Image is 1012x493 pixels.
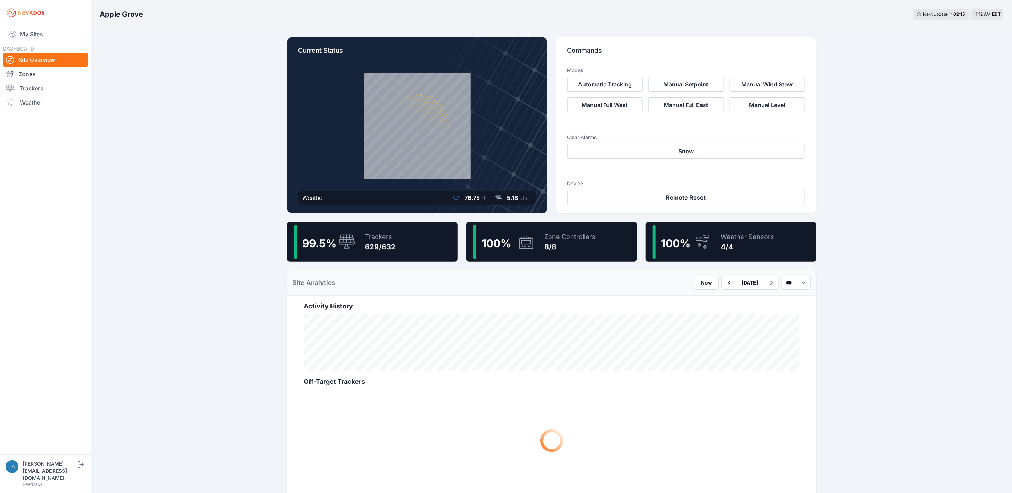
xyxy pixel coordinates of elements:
[3,26,88,43] a: My Sites
[730,77,805,92] button: Manual Wind Stow
[465,194,480,201] span: 76.75
[567,97,643,112] button: Manual Full West
[736,276,764,289] button: [DATE]
[730,97,805,112] button: Manual Level
[520,194,528,201] span: kts
[365,242,396,252] div: 629/632
[953,11,966,17] div: 02 : 15
[567,77,643,92] button: Automatic Tracking
[287,222,458,262] a: 99.5%Trackers629/632
[646,222,816,262] a: 100%Weather Sensors4/4
[3,67,88,81] a: Zones
[482,237,512,250] span: 100 %
[974,11,991,17] span: 11:12 AM
[304,301,799,311] h2: Activity History
[6,460,18,473] img: jakub.przychodzien@energix-group.com
[482,194,487,201] span: °F
[567,144,805,159] button: Snow
[923,11,952,17] span: Next update in
[545,242,596,252] div: 8/8
[3,95,88,110] a: Weather
[695,276,719,290] button: Now
[100,9,143,19] h3: Apple Grove
[721,242,774,252] div: 4/4
[567,190,805,205] button: Remote Reset
[721,232,774,242] div: Weather Sensors
[3,81,88,95] a: Trackers
[3,53,88,67] a: Site Overview
[6,7,46,18] img: Nevados
[507,194,518,201] span: 5.18
[100,5,143,23] nav: Breadcrumb
[648,97,724,112] button: Manual Full East
[23,460,76,482] div: [PERSON_NAME][EMAIL_ADDRESS][DOMAIN_NAME]
[298,46,536,61] p: Current Status
[661,237,691,250] span: 100 %
[545,232,596,242] div: Zone Controllers
[303,237,337,250] span: 99.5 %
[23,482,43,487] a: Feedback
[365,232,396,242] div: Trackers
[567,180,805,187] h3: Device
[466,222,637,262] a: 100%Zone Controllers8/8
[304,377,799,387] h2: Off-Target Trackers
[567,67,583,74] h3: Modes
[293,278,335,288] h2: Site Analytics
[567,134,805,141] h3: Clear Alarms
[3,46,34,52] span: DASHBOARD
[303,194,325,202] div: Weather
[648,77,724,92] button: Manual Setpoint
[567,46,805,61] p: Commands
[992,11,1001,17] span: EDT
